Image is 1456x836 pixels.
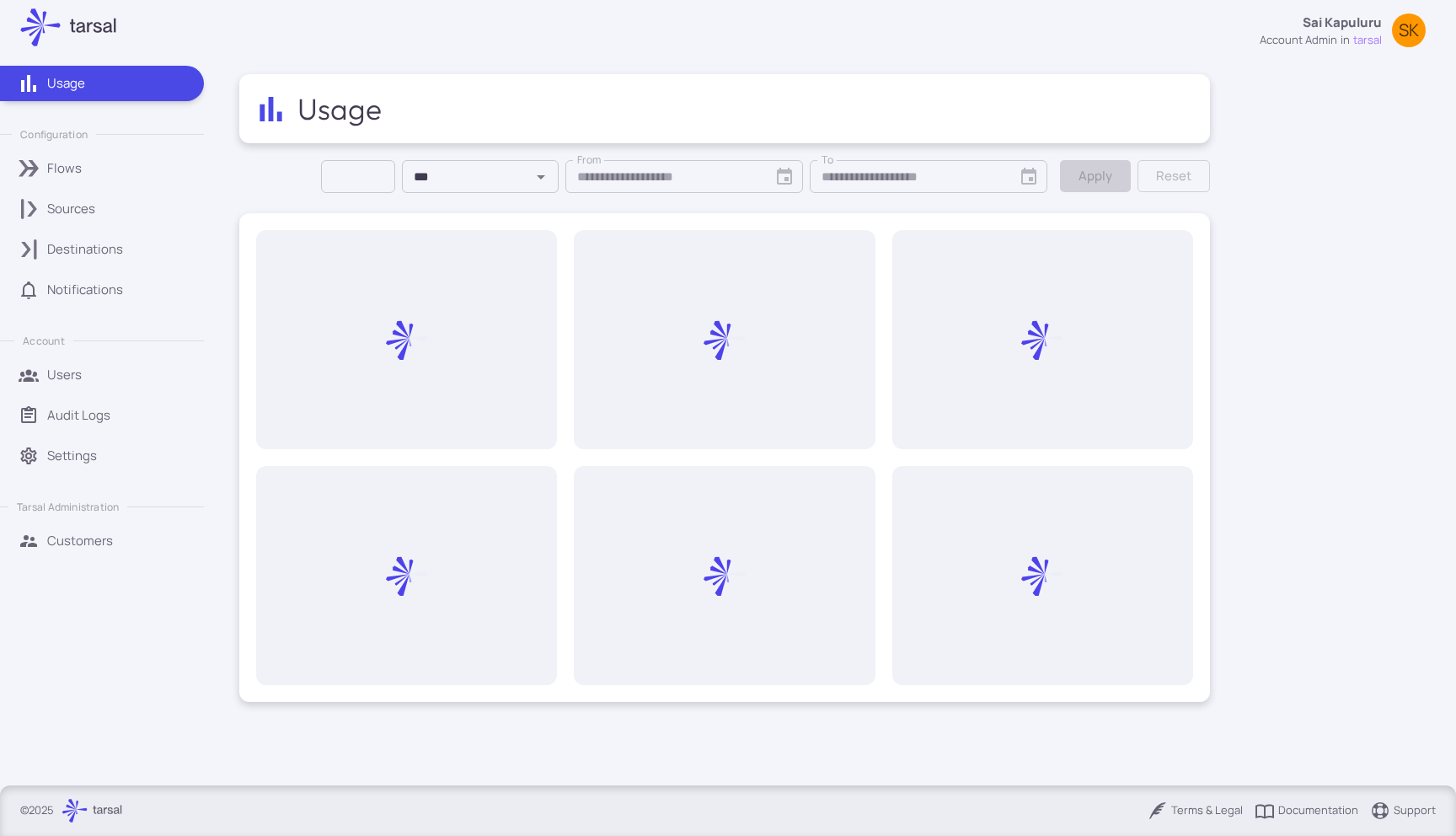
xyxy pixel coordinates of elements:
img: Loading... [704,319,746,362]
a: Documentation [1255,801,1358,821]
p: Notifications [47,281,123,299]
p: Destinations [47,240,123,259]
p: Usage [47,74,85,93]
p: Tarsal Administration [17,500,119,514]
p: © 2025 [20,802,54,819]
img: Loading... [704,555,746,598]
span: SK [1399,22,1419,39]
a: Support [1370,801,1436,821]
label: From [577,153,602,168]
button: Sai Kapuluruaccount adminintarsalSK [1250,7,1436,55]
span: in [1341,32,1350,49]
h2: Usage [297,91,385,126]
p: Account [23,334,64,348]
button: Apply [1060,160,1131,192]
button: Open [529,165,553,189]
p: Settings [47,447,97,465]
div: account admin [1260,32,1337,49]
p: Flows [47,159,82,178]
img: Loading... [1021,555,1063,598]
p: Audit Logs [47,406,110,425]
p: Customers [47,532,113,550]
button: Reset [1137,160,1210,192]
span: tarsal [1353,32,1382,49]
img: Loading... [1021,319,1063,362]
a: Terms & Legal [1148,801,1243,821]
p: Configuration [20,127,88,142]
p: Users [47,366,82,384]
img: Loading... [386,319,428,362]
label: To [822,153,833,168]
img: Loading... [386,555,428,598]
p: Sai Kapuluru [1303,13,1382,32]
p: Sources [47,200,95,218]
